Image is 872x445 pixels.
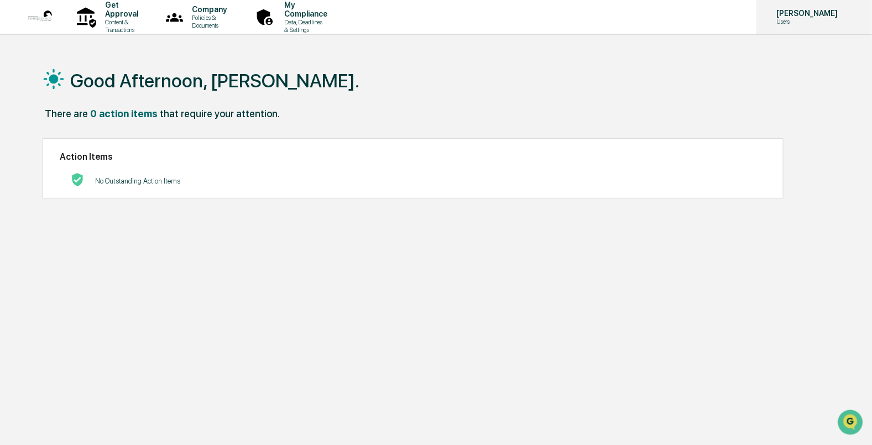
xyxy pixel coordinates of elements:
[96,1,144,18] p: Get Approval
[22,139,71,150] span: Preclearance
[80,140,89,149] div: 🗄️
[91,139,137,150] span: Attestations
[767,9,843,18] p: [PERSON_NAME]
[7,135,76,155] a: 🖐️Preclearance
[70,70,359,92] h1: Good Afternoon, [PERSON_NAME].
[275,18,333,34] p: Data, Deadlines & Settings
[22,160,70,171] span: Data Lookup
[183,14,232,29] p: Policies & Documents
[7,156,74,176] a: 🔎Data Lookup
[90,108,158,119] div: 0 action items
[76,135,142,155] a: 🗄️Attestations
[45,108,88,119] div: There are
[183,5,232,14] p: Company
[188,88,201,101] button: Start new chat
[160,108,280,119] div: that require your attention.
[837,409,866,438] iframe: Open customer support
[11,85,31,104] img: 1746055101610-c473b297-6a78-478c-a979-82029cc54cd1
[96,18,144,34] p: Content & Transactions
[275,1,333,18] p: My Compliance
[767,18,843,25] p: Users
[11,140,20,149] div: 🖐️
[38,96,140,104] div: We're available if you need us!
[27,4,53,30] img: logo
[11,161,20,170] div: 🔎
[78,187,134,196] a: Powered byPylon
[110,187,134,196] span: Pylon
[11,23,201,41] p: How can we help?
[95,177,180,185] p: No Outstanding Action Items
[71,173,84,186] img: No Actions logo
[60,151,766,162] h2: Action Items
[38,85,181,96] div: Start new chat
